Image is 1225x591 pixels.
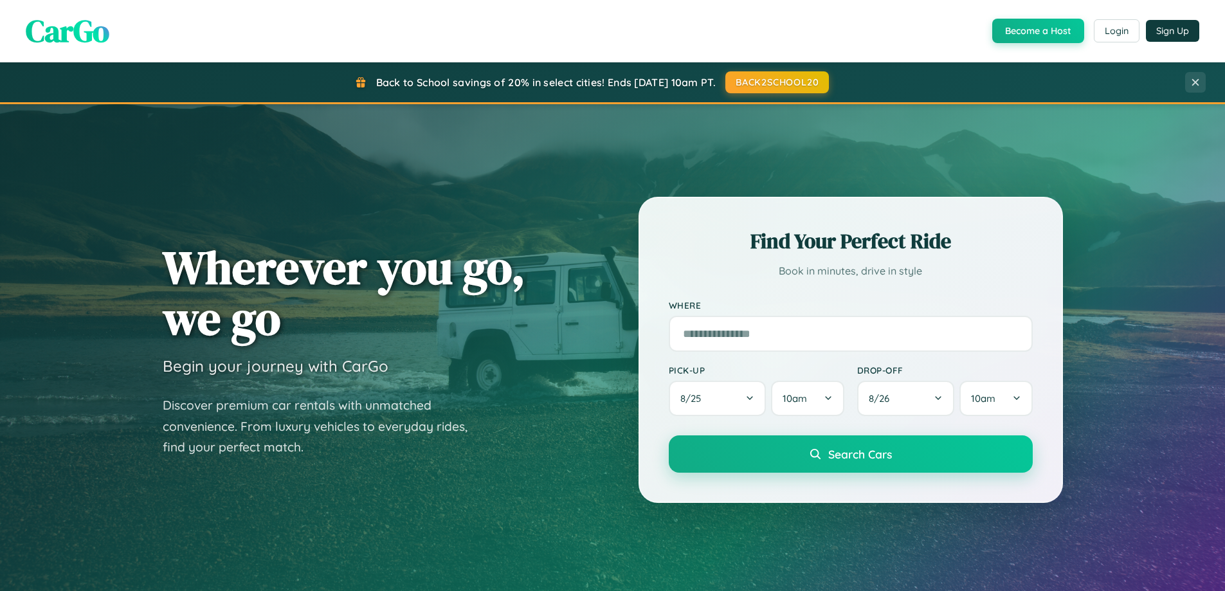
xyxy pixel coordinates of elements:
button: 8/25 [669,381,767,416]
p: Book in minutes, drive in style [669,262,1033,280]
h3: Begin your journey with CarGo [163,356,388,376]
label: Drop-off [857,365,1033,376]
p: Discover premium car rentals with unmatched convenience. From luxury vehicles to everyday rides, ... [163,395,484,458]
label: Where [669,300,1033,311]
label: Pick-up [669,365,844,376]
span: 8 / 26 [869,392,896,405]
button: 8/26 [857,381,955,416]
h2: Find Your Perfect Ride [669,227,1033,255]
button: Login [1094,19,1139,42]
button: 10am [959,381,1032,416]
span: CarGo [26,10,109,52]
button: BACK2SCHOOL20 [725,71,829,93]
button: Sign Up [1146,20,1199,42]
span: Back to School savings of 20% in select cities! Ends [DATE] 10am PT. [376,76,716,89]
span: 10am [971,392,995,405]
span: Search Cars [828,447,892,461]
span: 8 / 25 [680,392,707,405]
button: Search Cars [669,435,1033,473]
h1: Wherever you go, we go [163,242,525,343]
span: 10am [783,392,807,405]
button: Become a Host [992,19,1084,43]
button: 10am [771,381,844,416]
